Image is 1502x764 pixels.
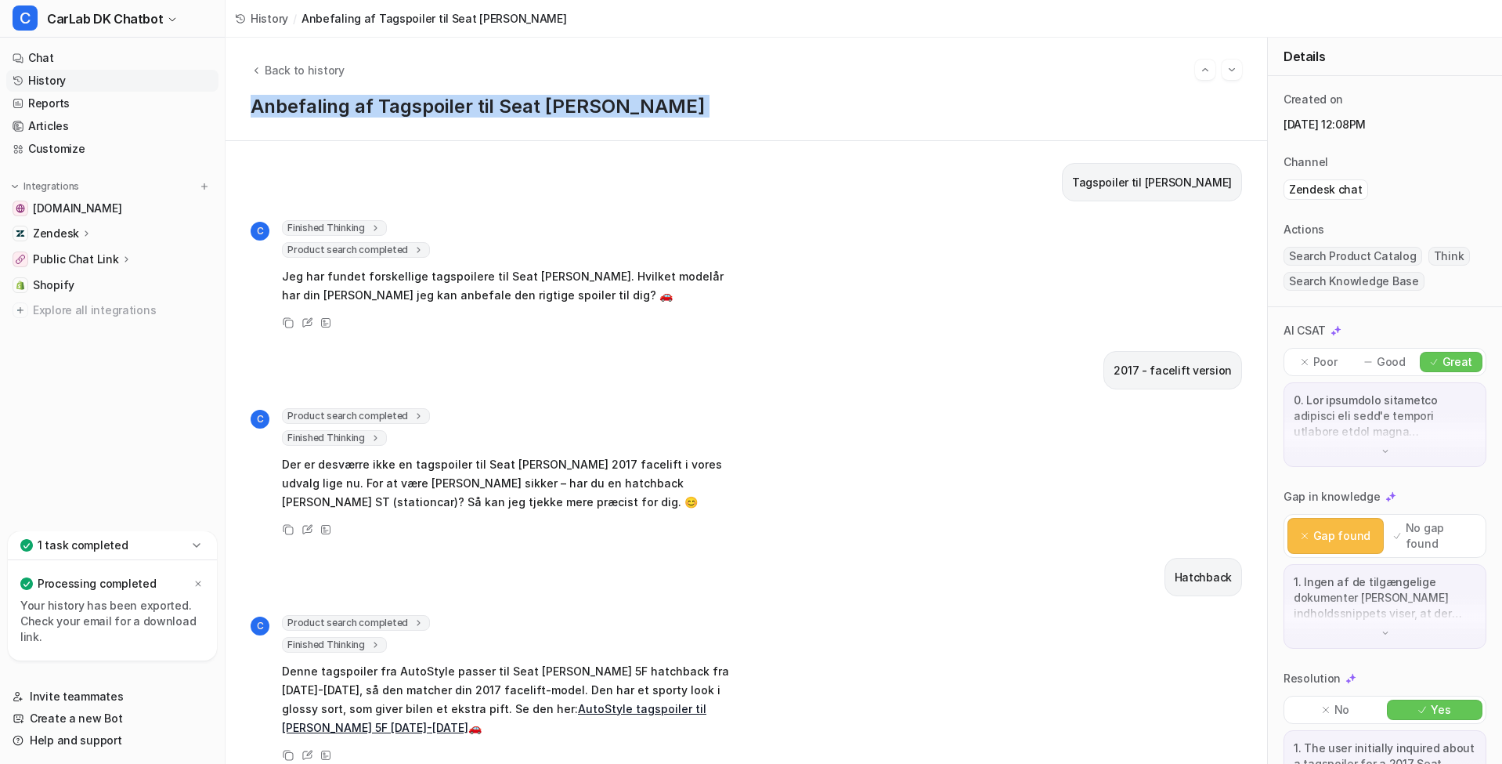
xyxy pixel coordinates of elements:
span: Think [1428,247,1470,266]
a: Customize [6,138,218,160]
p: Zendesk [33,226,79,241]
a: ShopifyShopify [6,274,218,296]
a: www.carlab.dk[DOMAIN_NAME] [6,197,218,219]
span: C [251,222,269,241]
p: No gap found [1406,520,1475,552]
span: / [293,10,297,27]
p: 2017 - facelift version [1114,361,1232,380]
span: C [13,5,38,31]
img: Public Chat Link [16,255,25,264]
img: www.carlab.dk [16,204,25,213]
a: Explore all integrations [6,299,218,321]
span: Anbefaling af Tagspoiler til Seat [PERSON_NAME] [301,10,567,27]
a: Invite teammates [6,686,218,708]
span: CarLab DK Chatbot [47,8,163,30]
img: Zendesk [16,229,25,238]
p: Actions [1284,222,1324,237]
p: No [1334,702,1349,718]
span: Finished Thinking [282,430,387,446]
p: Hatchback [1175,568,1232,587]
img: down-arrow [1380,628,1391,639]
p: Poor [1313,354,1338,370]
p: Gap in knowledge [1284,489,1381,505]
p: Your history has been exported. Check your email for a download link. [20,598,204,645]
img: Shopify [16,281,25,290]
p: 0. Lor ipsumdolo sitametco adipisci eli sedd'e tempori utlabore etdol magna aliquaenimad min ven ... [1294,393,1476,440]
p: Created on [1284,92,1343,107]
p: Gap found [1313,528,1370,544]
span: C [251,410,269,429]
span: Explore all integrations [33,298,212,323]
img: Previous session [1200,63,1211,77]
span: Product search completed [282,615,430,631]
p: Denne tagspoiler fra AutoStyle passer til Seat [PERSON_NAME] 5F hatchback fra [DATE]-[DATE], så d... [282,662,740,737]
span: [DOMAIN_NAME] [33,201,121,216]
span: Shopify [33,277,74,293]
p: 1 task completed [38,538,128,553]
p: [DATE] 12:08PM [1284,117,1486,132]
button: Back to history [251,62,345,78]
img: expand menu [9,181,20,192]
a: Chat [6,47,218,69]
span: Search Knowledge Base [1284,272,1424,291]
span: Search Product Catalog [1284,247,1422,266]
p: Der er desværre ikke en tagspoiler til Seat [PERSON_NAME] 2017 facelift i vores udvalg lige nu. F... [282,455,740,512]
button: Integrations [6,179,84,194]
p: Yes [1431,702,1450,718]
a: History [235,10,288,27]
p: Processing completed [38,576,156,592]
a: AutoStyle tagspoiler til [PERSON_NAME] 5F [DATE]-[DATE] [282,702,706,734]
img: menu_add.svg [199,181,210,192]
button: Go to previous session [1195,60,1215,80]
p: Channel [1284,154,1328,170]
a: Articles [6,115,218,137]
p: Public Chat Link [33,252,119,267]
p: Jeg har fundet forskellige tagspoilere til Seat [PERSON_NAME]. Hvilket modelår har din [PERSON_NA... [282,267,740,305]
p: Zendesk chat [1289,182,1363,197]
p: Tagspoiler til [PERSON_NAME] [1072,173,1232,192]
button: Go to next session [1222,60,1242,80]
span: C [251,617,269,635]
img: Next session [1226,63,1237,77]
span: Product search completed [282,242,430,258]
span: Product search completed [282,408,430,424]
p: 1. Ingen af de tilgængelige dokumenter [PERSON_NAME] indholdssnippets viser, at der findes en RDX... [1294,574,1476,621]
p: Resolution [1284,671,1341,686]
a: Help and support [6,730,218,751]
p: Good [1377,354,1406,370]
span: Back to history [265,62,345,78]
a: Reports [6,92,218,114]
a: Create a new Bot [6,708,218,730]
p: Integrations [23,180,79,193]
span: History [251,10,288,27]
span: Finished Thinking [282,637,387,653]
span: Finished Thinking [282,220,387,236]
a: History [6,70,218,92]
h1: Anbefaling af Tagspoiler til Seat [PERSON_NAME] [251,96,1242,118]
div: Details [1268,38,1502,76]
img: down-arrow [1380,446,1391,457]
p: Great [1442,354,1473,370]
p: AI CSAT [1284,323,1326,339]
img: explore all integrations [13,302,28,318]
